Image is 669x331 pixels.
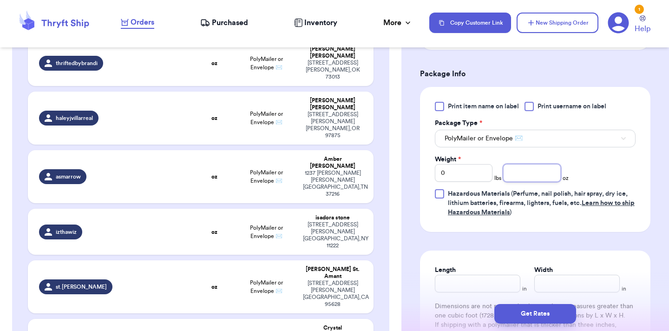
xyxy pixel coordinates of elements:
a: Inventory [294,17,337,28]
div: isadora stone [303,214,362,221]
div: 1237 [PERSON_NAME] [PERSON_NAME] [GEOGRAPHIC_DATA] , TN 37216 [303,170,362,198]
label: Length [435,265,456,275]
span: PolyMailer or Envelope ✉️ [250,280,283,294]
span: Purchased [212,17,248,28]
span: oz [563,174,569,182]
div: Amber [PERSON_NAME] [303,156,362,170]
strong: oz [211,174,217,179]
span: PolyMailer or Envelope ✉️ [250,56,283,70]
strong: oz [211,284,217,290]
span: izthawiz [56,228,77,236]
span: Print username on label [538,102,606,111]
span: PolyMailer or Envelope ✉️ [250,170,283,184]
div: [STREET_ADDRESS][PERSON_NAME] [PERSON_NAME] , OR 97875 [303,111,362,139]
a: Orders [121,17,154,29]
span: PolyMailer or Envelope ✉️ [445,134,523,143]
div: [PERSON_NAME] St. Amant [303,266,362,280]
label: Weight [435,155,461,164]
div: [PERSON_NAME] [PERSON_NAME] [303,46,362,60]
div: [STREET_ADDRESS] [PERSON_NAME] , OK 73013 [303,60,362,80]
button: New Shipping Order [517,13,598,33]
span: Print item name on label [448,102,519,111]
div: 1 [635,5,644,14]
span: in [622,285,626,292]
button: Copy Customer Link [429,13,511,33]
span: PolyMailer or Envelope ✉️ [250,225,283,239]
span: haleyjvillarreal [56,114,93,122]
label: Package Type [435,119,482,128]
span: st.[PERSON_NAME] [56,283,107,291]
label: Width [534,265,553,275]
strong: oz [211,229,217,235]
span: Help [635,23,650,34]
div: [STREET_ADDRESS][PERSON_NAME] [GEOGRAPHIC_DATA] , CA 95628 [303,280,362,308]
h3: Package Info [420,68,650,79]
a: Help [635,15,650,34]
button: PolyMailer or Envelope ✉️ [435,130,636,147]
span: Inventory [304,17,337,28]
span: lbs [494,174,501,182]
div: [PERSON_NAME] [PERSON_NAME] [303,97,362,111]
span: in [522,285,527,292]
span: (Perfume, nail polish, hair spray, dry ice, lithium batteries, firearms, lighters, fuels, etc. ) [448,191,635,216]
span: PolyMailer or Envelope ✉️ [250,111,283,125]
div: [STREET_ADDRESS][PERSON_NAME] [GEOGRAPHIC_DATA] , NY 11222 [303,221,362,249]
a: 1 [608,12,629,33]
strong: oz [211,115,217,121]
a: Purchased [200,17,248,28]
span: asmarrow [56,173,81,180]
strong: oz [211,60,217,66]
button: Get Rates [494,304,576,324]
div: More [383,17,413,28]
span: Hazardous Materials [448,191,510,197]
span: thriftedbybrandi [56,60,98,67]
span: Orders [131,17,154,28]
